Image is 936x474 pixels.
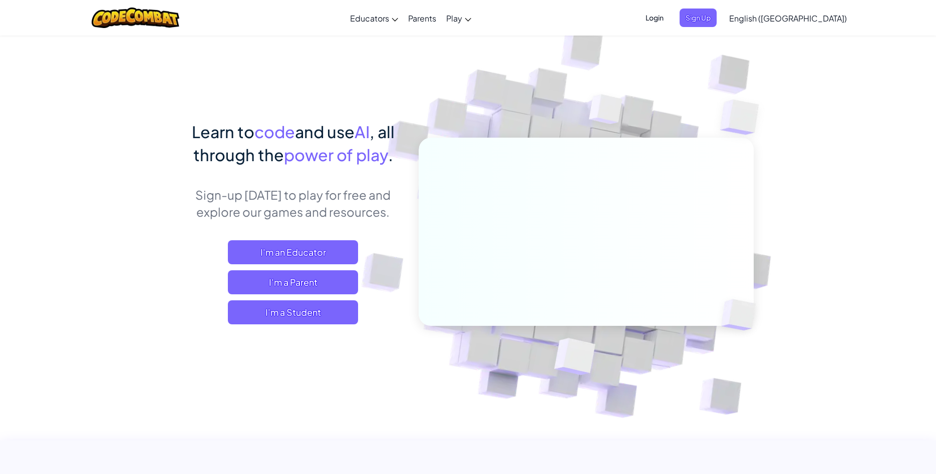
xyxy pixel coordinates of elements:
[192,122,254,142] span: Learn to
[228,270,358,294] a: I'm a Parent
[570,75,642,149] img: Overlap cubes
[228,300,358,324] button: I'm a Student
[704,278,779,351] img: Overlap cubes
[700,75,787,160] img: Overlap cubes
[183,186,404,220] p: Sign-up [DATE] to play for free and explore our games and resources.
[403,5,441,32] a: Parents
[640,9,670,27] button: Login
[228,240,358,264] a: I'm an Educator
[254,122,295,142] span: code
[345,5,403,32] a: Educators
[92,8,179,28] img: CodeCombat logo
[724,5,852,32] a: English ([GEOGRAPHIC_DATA])
[284,145,388,165] span: power of play
[529,317,619,400] img: Overlap cubes
[350,13,389,24] span: Educators
[441,5,476,32] a: Play
[295,122,355,142] span: and use
[446,13,462,24] span: Play
[388,145,393,165] span: .
[355,122,370,142] span: AI
[729,13,847,24] span: English ([GEOGRAPHIC_DATA])
[680,9,717,27] button: Sign Up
